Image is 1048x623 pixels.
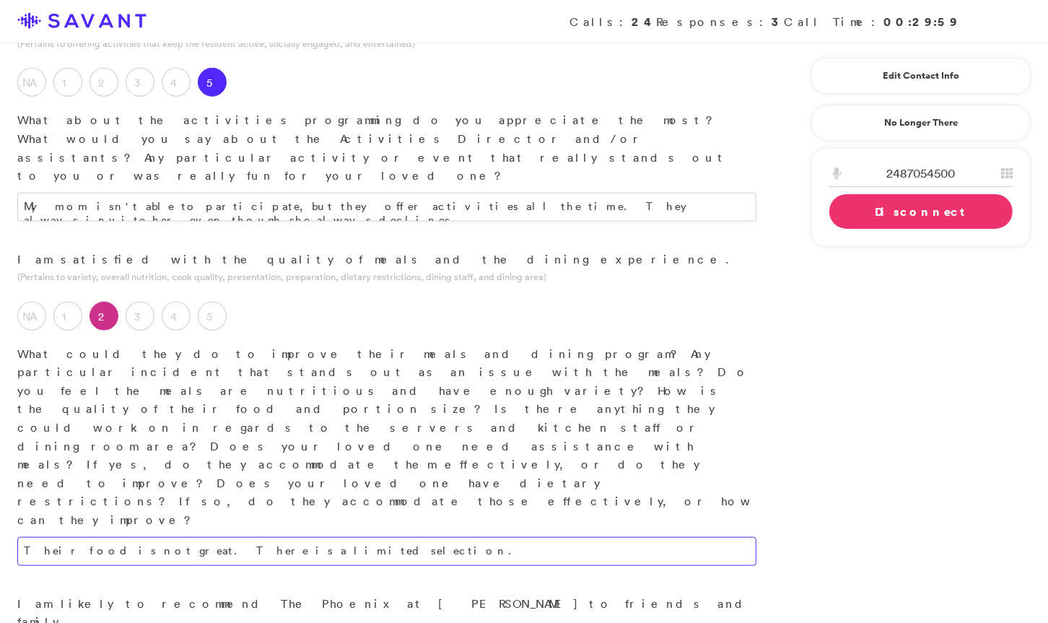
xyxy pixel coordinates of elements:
[53,68,82,97] label: 1
[811,105,1031,141] a: No Longer There
[17,302,46,331] label: NA
[17,111,756,185] p: What about the activities programming do you appreciate the most? What would you say about the Ac...
[126,302,154,331] label: 3
[17,37,756,51] p: (Pertains to offering activities that keep the resident active, socially engaged, and entertained)
[17,270,756,284] p: (Pertains to variety, overall nutrition, cook quality, presentation, preparation, dietary restric...
[17,68,46,97] label: NA
[89,68,118,97] label: 2
[17,345,756,530] p: What could they do to improve their meals and dining program? Any particular incident that stands...
[198,68,227,97] label: 5
[198,302,227,331] label: 5
[162,68,191,97] label: 4
[772,14,784,30] strong: 3
[53,302,82,331] label: 1
[883,14,959,30] strong: 00:29:59
[829,194,1013,229] a: Disconnect
[632,14,656,30] strong: 24
[89,302,118,331] label: 2
[829,64,1013,87] a: Edit Contact Info
[126,68,154,97] label: 3
[17,250,756,269] p: I am satisfied with the quality of meals and the dining experience.
[162,302,191,331] label: 4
